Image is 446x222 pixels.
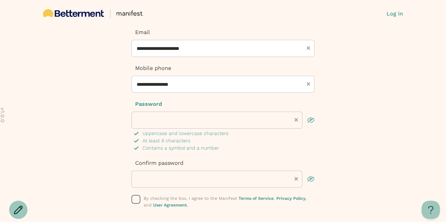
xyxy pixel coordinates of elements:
[142,137,190,144] p: At least 8 characters
[131,159,315,167] p: Confirm password
[142,130,228,137] p: Uppercase and lowercase characters
[387,10,403,18] button: Log in
[144,196,307,207] span: By checking the box, I agree to the Manifest , , and
[153,203,188,207] a: User Agreement.
[131,100,315,108] p: Password
[239,196,274,201] a: Terms of Service
[142,144,219,152] p: Contains a symbol and a number
[131,28,315,36] p: Email
[422,201,440,219] iframe: Toggle Customer Support
[131,64,315,72] p: Mobile phone
[276,196,306,201] a: Privacy Policy
[43,9,104,17] img: Betterment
